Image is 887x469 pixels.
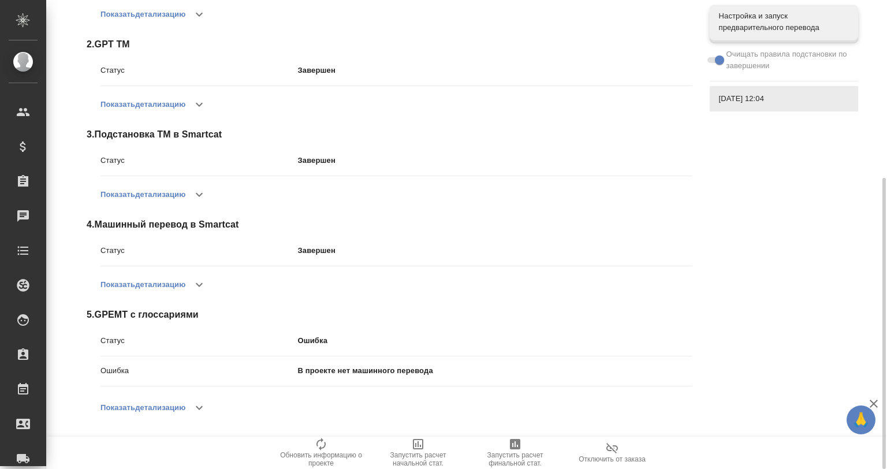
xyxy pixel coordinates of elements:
p: Статус [100,335,298,347]
span: Очищать правила подстановки по завершении [726,49,849,72]
span: 3 . Подстановка ТМ в Smartcat [87,128,692,142]
button: Показатьдетализацию [100,181,185,209]
button: Показатьдетализацию [100,394,185,422]
button: Показатьдетализацию [100,271,185,299]
p: Завершен [298,155,692,166]
span: Запустить расчет финальной стат. [474,451,557,467]
p: Ошибка [100,365,298,377]
button: Показатьдетализацию [100,1,185,28]
p: Статус [100,155,298,166]
button: 🙏 [847,405,875,434]
button: Запустить расчет финальной стат. [467,437,564,469]
span: 🙏 [851,408,871,432]
span: Настройка и запуск предварительного перевода [719,10,849,33]
span: [DATE] 12:04 [719,93,849,105]
span: Запустить расчет начальной стат. [377,451,460,467]
p: Завершен [298,65,692,76]
span: Отключить от заказа [579,455,646,463]
p: В проекте нет машинного перевода [298,365,692,377]
p: Ошибка [298,335,692,347]
button: Запустить расчет начальной стат. [370,437,467,469]
p: Завершен [298,245,692,256]
div: [DATE] 12:04 [710,86,858,111]
button: Обновить информацию о проекте [273,437,370,469]
span: 5 . GPEMT с глоссариями [87,308,692,322]
button: Показатьдетализацию [100,91,185,118]
span: 2 . GPT TM [87,38,692,51]
span: 4 . Машинный перевод в Smartcat [87,218,692,232]
span: Обновить информацию о проекте [279,451,363,467]
p: Статус [100,245,298,256]
div: Настройка и запуск предварительного перевода [710,5,858,39]
p: Статус [100,65,298,76]
button: Отключить от заказа [564,437,661,469]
